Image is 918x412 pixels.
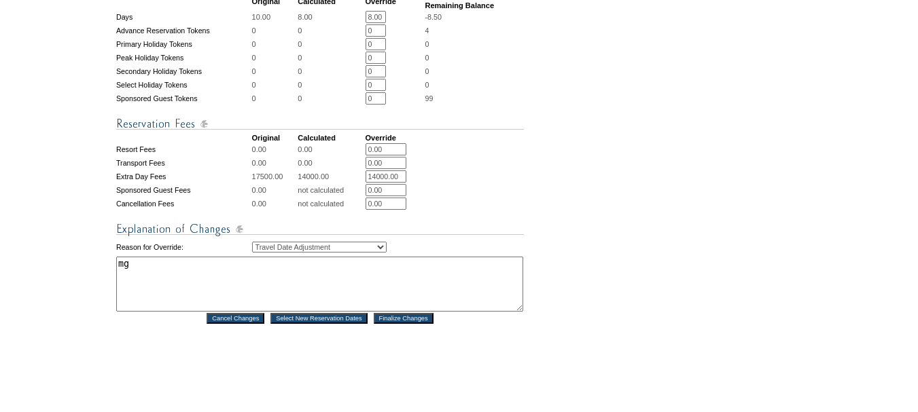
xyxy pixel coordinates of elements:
[252,198,297,210] td: 0.00
[298,92,364,105] td: 0
[116,184,251,196] td: Sponsored Guest Fees
[252,92,297,105] td: 0
[298,65,364,77] td: 0
[116,221,524,238] img: Explanation of Changes
[116,143,251,155] td: Resort Fees
[298,170,364,183] td: 14000.00
[116,24,251,37] td: Advance Reservation Tokens
[116,65,251,77] td: Secondary Holiday Tokens
[252,170,297,183] td: 17500.00
[116,239,251,255] td: Reason for Override:
[252,157,297,169] td: 0.00
[252,184,297,196] td: 0.00
[252,134,297,142] td: Original
[298,143,364,155] td: 0.00
[252,38,297,50] td: 0
[270,313,368,324] input: Select New Reservation Dates
[298,198,364,210] td: not calculated
[425,54,429,62] span: 0
[252,52,297,64] td: 0
[298,134,364,142] td: Calculated
[298,11,364,23] td: 8.00
[425,67,429,75] span: 0
[252,79,297,91] td: 0
[116,11,251,23] td: Days
[298,52,364,64] td: 0
[116,52,251,64] td: Peak Holiday Tokens
[207,313,264,324] input: Cancel Changes
[116,170,251,183] td: Extra Day Fees
[425,40,429,48] span: 0
[116,157,251,169] td: Transport Fees
[116,198,251,210] td: Cancellation Fees
[425,94,434,102] span: 99
[116,92,251,105] td: Sponsored Guest Tokens
[298,38,364,50] td: 0
[116,79,251,91] td: Select Holiday Tokens
[252,65,297,77] td: 0
[298,157,364,169] td: 0.00
[116,38,251,50] td: Primary Holiday Tokens
[366,134,424,142] td: Override
[252,24,297,37] td: 0
[374,313,434,324] input: Finalize Changes
[425,13,442,21] span: -8.50
[425,81,429,89] span: 0
[116,115,524,132] img: Reservation Fees
[252,11,297,23] td: 10.00
[298,79,364,91] td: 0
[425,26,429,35] span: 4
[252,143,297,155] td: 0.00
[298,184,364,196] td: not calculated
[298,24,364,37] td: 0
